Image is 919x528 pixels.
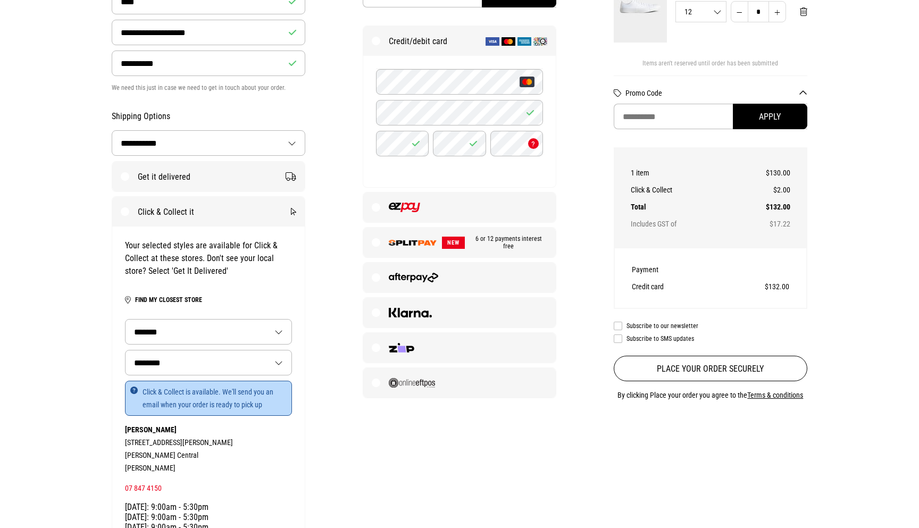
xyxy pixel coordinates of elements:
[112,81,305,94] p: We need this just in case we need to get in touch about your order.
[625,89,807,97] button: Promo Code
[631,181,734,198] th: Click & Collect
[734,164,790,181] td: $130.00
[442,237,465,249] span: NEW
[528,138,539,149] button: What's a CVC?
[125,484,162,492] a: 07 847 4150
[631,164,734,181] th: 1 item
[486,37,499,46] img: Visa
[614,334,807,343] label: Subscribe to SMS updates
[490,131,543,156] input: CVC
[135,294,202,306] button: Find my closest store
[363,26,556,56] label: Credit/debit card
[614,389,807,401] p: By clicking Place your order you agree to the
[502,37,515,46] img: Mastercard
[614,322,807,330] label: Subscribe to our newsletter
[125,381,292,416] p: Click & Collect is available. We'll send you an email when your order is ready to pick up
[632,261,721,278] th: Payment
[533,37,547,46] img: Q Card
[734,181,790,198] td: $2.00
[376,69,543,95] input: Card Number
[389,240,437,246] img: SPLITPAY
[112,51,305,76] input: Phone
[376,100,543,125] input: Name on Card
[614,104,807,129] input: Promo Code
[389,308,432,317] img: Klarna
[721,278,789,295] td: $132.00
[791,1,816,22] button: Remove from cart
[125,425,177,434] strong: [PERSON_NAME]
[112,197,305,227] label: Click & Collect it
[734,215,790,232] td: $17.22
[389,343,415,353] img: Zip
[112,20,305,45] input: Email Address
[632,278,721,295] th: Credit card
[389,273,438,282] img: Afterpay
[376,131,429,156] input: Month (MM)
[676,8,726,15] span: 12
[731,1,748,22] button: Decrease quantity
[389,378,435,388] img: Online EFTPOS
[733,104,807,129] button: Apply
[465,235,547,250] span: 6 or 12 payments interest free
[389,203,420,212] img: EZPAY
[631,198,734,215] th: Total
[112,162,305,191] label: Get it delivered
[734,198,790,215] td: $132.00
[631,215,734,232] th: Includes GST of
[112,111,305,122] h2: Shipping Options
[9,4,40,36] button: Open LiveChat chat widget
[748,1,769,22] input: Quantity
[768,1,786,22] button: Increase quantity
[125,239,292,278] div: Your selected styles are available for Click & Collect at these stores. Don't see your local stor...
[614,356,807,381] button: Place your order securely
[747,391,803,399] a: Terms & conditions
[517,37,531,46] img: American Express
[125,438,233,472] span: [STREET_ADDRESS][PERSON_NAME] [PERSON_NAME] Central [PERSON_NAME]
[433,131,486,156] input: Year (YY)
[112,131,305,155] select: Country
[614,60,807,76] div: Items aren't reserved until order has been submitted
